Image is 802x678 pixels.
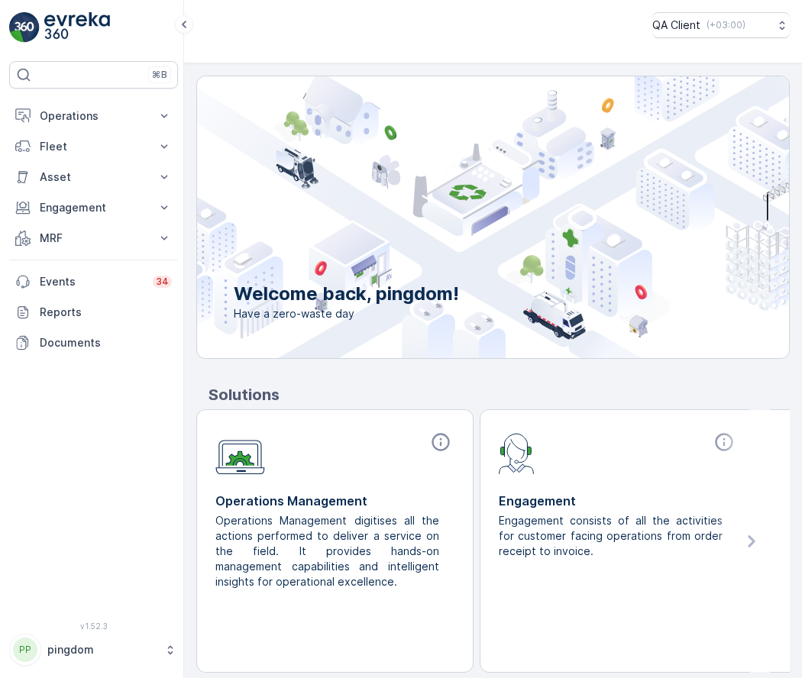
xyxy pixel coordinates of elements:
p: Asset [40,169,147,185]
a: Documents [9,328,178,358]
button: Engagement [9,192,178,223]
p: Reports [40,305,172,320]
a: Events34 [9,266,178,297]
p: Operations [40,108,147,124]
p: 34 [156,276,169,288]
p: Operations Management [215,492,454,510]
img: city illustration [128,76,789,358]
p: Events [40,274,144,289]
p: ⌘B [152,69,167,81]
img: logo [9,12,40,43]
div: PP [13,638,37,662]
button: Operations [9,101,178,131]
p: QA Client [652,18,700,33]
p: MRF [40,231,147,246]
button: Asset [9,162,178,192]
p: Engagement [499,492,738,510]
p: Documents [40,335,172,350]
p: Fleet [40,139,147,154]
span: Have a zero-waste day [234,306,459,321]
p: ( +03:00 ) [707,19,745,31]
button: MRF [9,223,178,253]
button: Fleet [9,131,178,162]
span: v 1.52.3 [9,621,178,631]
img: module-icon [215,431,265,475]
a: Reports [9,297,178,328]
p: Welcome back, pingdom! [234,282,459,306]
button: QA Client(+03:00) [652,12,790,38]
button: PPpingdom [9,634,178,666]
p: Engagement [40,200,147,215]
img: module-icon [499,431,535,474]
img: logo_light-DOdMpM7g.png [44,12,110,43]
p: Engagement consists of all the activities for customer facing operations from order receipt to in... [499,513,726,559]
p: Operations Management digitises all the actions performed to deliver a service on the field. It p... [215,513,442,589]
p: Solutions [209,383,790,406]
p: pingdom [47,642,157,657]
